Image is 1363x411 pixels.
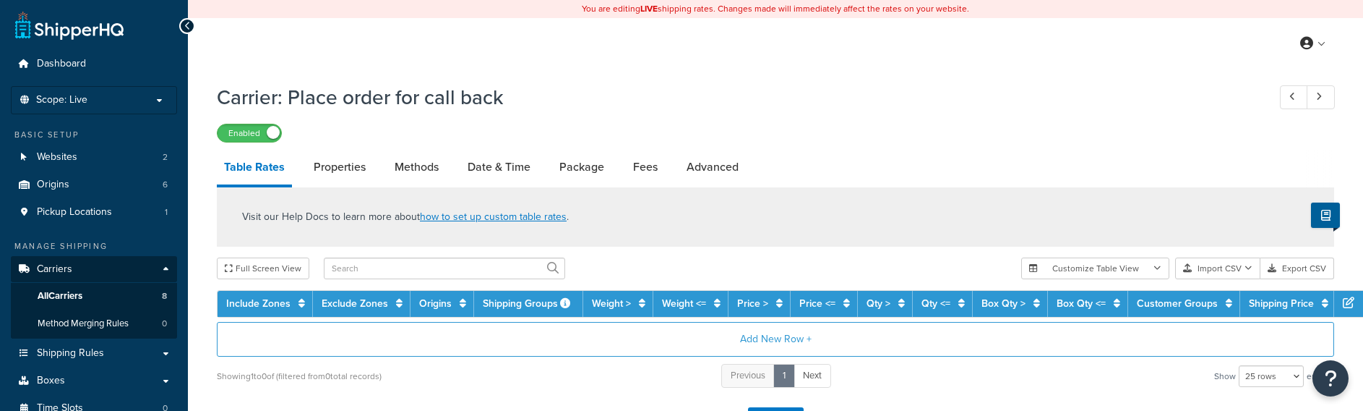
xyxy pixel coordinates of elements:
[11,199,177,226] li: Pickup Locations
[731,368,765,382] span: Previous
[218,124,281,142] label: Enabled
[1280,85,1308,109] a: Previous Record
[165,206,168,219] span: 1
[803,368,822,382] span: Next
[981,296,1026,311] a: Box Qty >
[217,150,292,187] a: Table Rates
[11,256,177,339] li: Carriers
[1307,366,1334,386] span: entries
[1214,366,1236,386] span: Show
[11,171,177,198] a: Origins6
[37,179,69,191] span: Origins
[11,240,177,253] div: Manage Shipping
[460,150,538,185] a: Date & Time
[217,83,1253,111] h1: Carrier: Place order for call back
[38,290,82,302] span: All Carriers
[217,258,309,279] button: Full Screen View
[721,364,775,388] a: Previous
[11,368,177,394] a: Boxes
[11,51,177,77] a: Dashboard
[37,375,65,387] span: Boxes
[11,310,177,337] a: Method Merging Rules0
[552,150,611,185] a: Package
[11,283,177,310] a: AllCarriers8
[217,322,1334,357] button: Add New Row +
[162,290,167,302] span: 8
[773,364,795,388] a: 1
[36,94,87,106] span: Scope: Live
[1307,85,1335,109] a: Next Record
[1057,296,1106,311] a: Box Qty <=
[38,318,129,330] span: Method Merging Rules
[11,199,177,226] a: Pickup Locations1
[37,58,86,70] span: Dashboard
[162,318,167,330] span: 0
[11,340,177,367] a: Shipping Rules
[242,209,569,225] p: Visit our Help Docs to learn more about .
[217,366,382,386] div: Showing 1 to 0 of (filtered from 0 total records)
[420,209,567,224] a: how to set up custom table rates
[799,296,835,311] a: Price <=
[37,347,104,360] span: Shipping Rules
[11,144,177,171] li: Websites
[11,256,177,283] a: Carriers
[324,258,565,279] input: Search
[163,151,168,164] span: 2
[163,179,168,191] span: 6
[867,296,890,311] a: Qty >
[37,206,112,219] span: Pickup Locations
[11,129,177,141] div: Basic Setup
[1260,258,1334,279] button: Export CSV
[11,144,177,171] a: Websites2
[1312,360,1349,397] button: Open Resource Center
[1311,203,1340,228] button: Show Help Docs
[37,263,72,276] span: Carriers
[794,364,831,388] a: Next
[419,296,452,311] a: Origins
[640,2,658,15] b: LIVE
[626,150,665,185] a: Fees
[921,296,950,311] a: Qty <=
[1175,258,1260,279] button: Import CSV
[474,291,583,317] th: Shipping Groups
[11,171,177,198] li: Origins
[322,296,388,311] a: Exclude Zones
[592,296,631,311] a: Weight >
[1021,258,1169,279] button: Customize Table View
[1137,296,1218,311] a: Customer Groups
[306,150,373,185] a: Properties
[662,296,706,311] a: Weight <=
[1249,296,1314,311] a: Shipping Price
[226,296,291,311] a: Include Zones
[387,150,446,185] a: Methods
[679,150,746,185] a: Advanced
[737,296,768,311] a: Price >
[37,151,77,164] span: Websites
[11,310,177,337] li: Method Merging Rules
